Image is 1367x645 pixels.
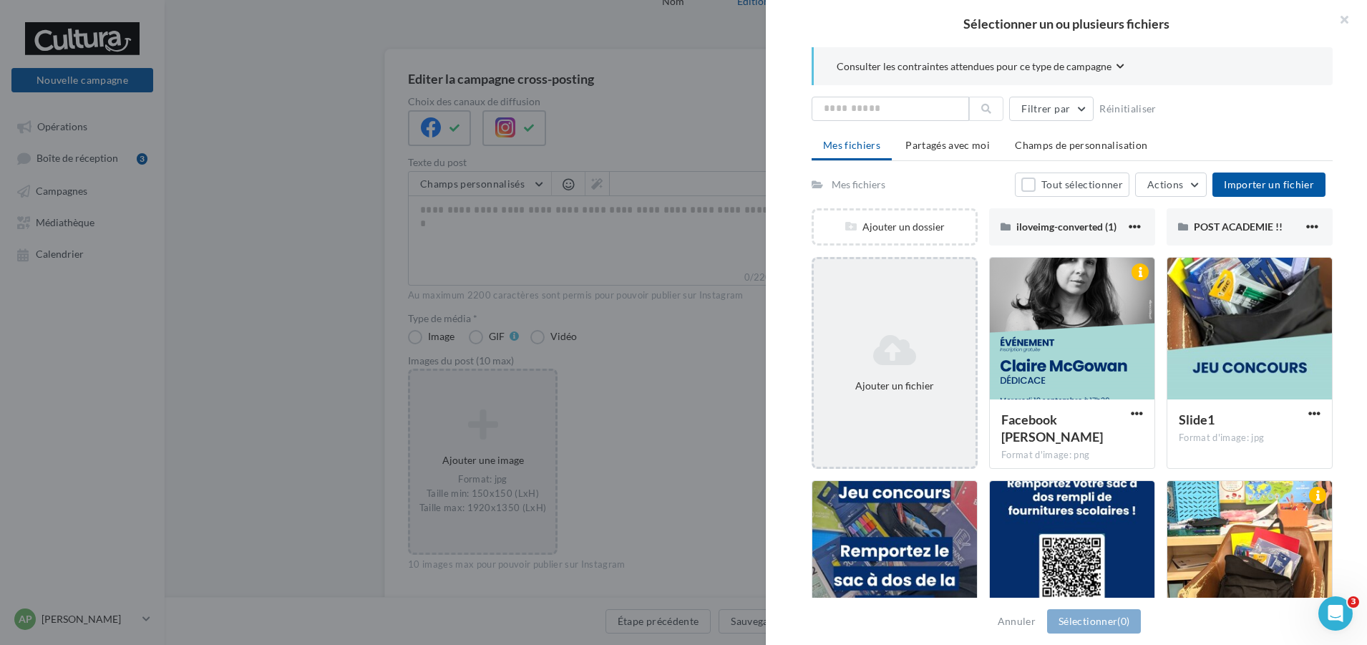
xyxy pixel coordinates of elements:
span: Slide1 [1179,412,1215,427]
button: Filtrer par [1009,97,1094,121]
button: Tout sélectionner [1015,173,1129,197]
button: Actions [1135,173,1207,197]
h2: Sélectionner un ou plusieurs fichiers [789,17,1344,30]
div: Format d'image: png [1001,449,1143,462]
span: POST ACADEMIE !! [1194,220,1283,233]
span: Partagés avec moi [905,139,990,151]
button: Sélectionner(0) [1047,609,1141,634]
button: Consulter les contraintes attendues pour ce type de campagne [837,59,1124,77]
div: Ajouter un dossier [814,220,976,234]
span: Facebook Claire Mcgowan [1001,412,1103,445]
span: (0) [1117,615,1129,627]
iframe: Intercom live chat [1318,596,1353,631]
span: Champs de personnalisation [1015,139,1147,151]
span: Actions [1147,178,1183,190]
span: iloveimg-converted (1) [1016,220,1117,233]
div: Ajouter un fichier [819,379,970,393]
span: 3 [1348,596,1359,608]
div: Mes fichiers [832,178,885,192]
button: Importer un fichier [1212,173,1325,197]
span: Mes fichiers [823,139,880,151]
span: Importer un fichier [1224,178,1314,190]
div: Format d'image: jpg [1179,432,1320,445]
button: Annuler [992,613,1041,630]
span: Consulter les contraintes attendues pour ce type de campagne [837,59,1111,74]
button: Réinitialiser [1094,100,1162,117]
